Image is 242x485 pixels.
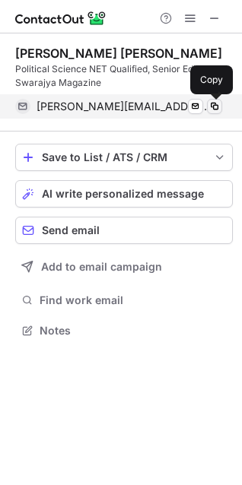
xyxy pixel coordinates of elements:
[15,46,222,61] div: [PERSON_NAME] [PERSON_NAME]
[15,320,233,341] button: Notes
[15,9,107,27] img: ContactOut v5.3.10
[41,261,162,273] span: Add to email campaign
[42,224,100,236] span: Send email
[15,253,233,281] button: Add to email campaign
[37,100,211,113] span: [PERSON_NAME][EMAIL_ADDRESS][DOMAIN_NAME]
[15,180,233,208] button: AI write personalized message
[40,293,227,307] span: Find work email
[42,151,206,163] div: Save to List / ATS / CRM
[15,144,233,171] button: save-profile-one-click
[40,324,227,338] span: Notes
[15,290,233,311] button: Find work email
[15,62,233,90] div: Political Science NET Qualified, Senior Editor at Swarajya Magazine
[15,217,233,244] button: Send email
[42,188,204,200] span: AI write personalized message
